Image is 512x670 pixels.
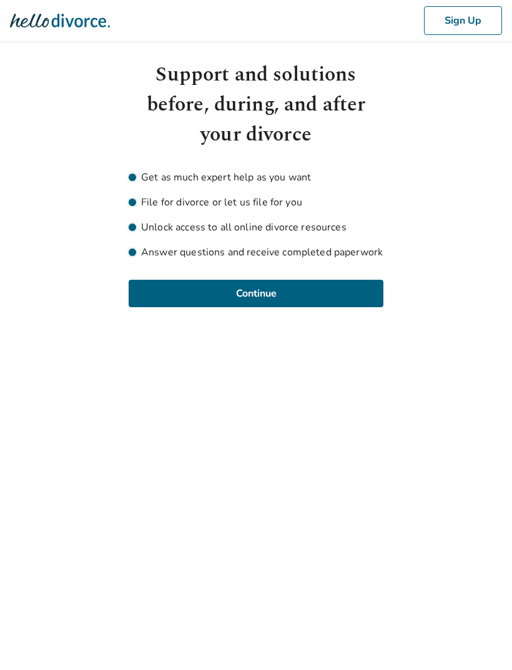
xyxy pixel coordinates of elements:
button: Sign Up [424,6,502,35]
h1: Support and solutions before, during, and after your divorce [129,60,383,150]
li: Unlock access to all online divorce resources [129,220,383,235]
li: Get as much expert help as you want [129,170,383,185]
img: Hello Divorce Logo [10,8,110,33]
li: Answer questions and receive completed paperwork [129,245,383,260]
button: Continue [129,280,383,307]
li: File for divorce or let us file for you [129,195,383,210]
